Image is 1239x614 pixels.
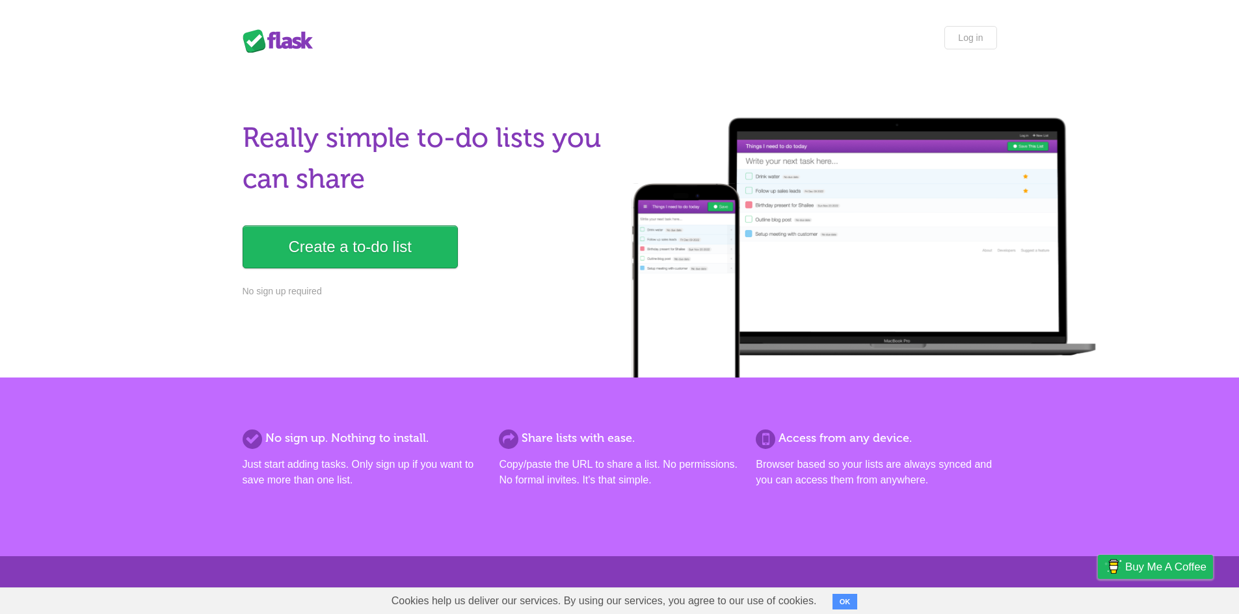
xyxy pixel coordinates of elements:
[243,457,483,488] p: Just start adding tasks. Only sign up if you want to save more than one list.
[499,457,739,488] p: Copy/paste the URL to share a list. No permissions. No formal invites. It's that simple.
[756,457,996,488] p: Browser based so your lists are always synced and you can access them from anywhere.
[243,285,612,298] p: No sign up required
[1098,555,1213,579] a: Buy me a coffee
[756,429,996,447] h2: Access from any device.
[243,118,612,199] h1: Really simple to-do lists you can share
[379,588,830,614] span: Cookies help us deliver our services. By using our services, you agree to our use of cookies.
[243,225,458,268] a: Create a to-do list
[833,594,858,609] button: OK
[1125,556,1206,578] span: Buy me a coffee
[499,429,739,447] h2: Share lists with ease.
[243,429,483,447] h2: No sign up. Nothing to install.
[944,26,996,49] a: Log in
[243,29,321,53] div: Flask Lists
[1104,556,1122,578] img: Buy me a coffee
